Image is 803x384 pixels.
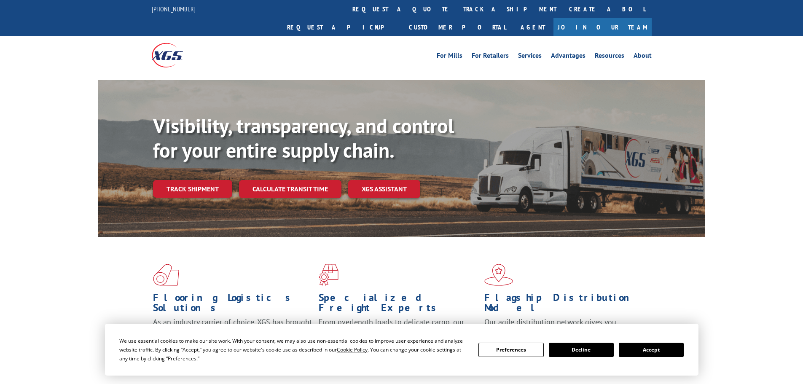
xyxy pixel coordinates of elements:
[551,52,585,62] a: Advantages
[281,18,403,36] a: Request a pickup
[319,264,338,286] img: xgs-icon-focused-on-flooring-red
[105,324,698,376] div: Cookie Consent Prompt
[619,343,684,357] button: Accept
[484,317,639,337] span: Our agile distribution network gives you nationwide inventory management on demand.
[153,180,232,198] a: Track shipment
[119,336,468,363] div: We use essential cookies to make our site work. With your consent, we may also use non-essential ...
[153,317,312,347] span: As an industry carrier of choice, XGS has brought innovation and dedication to flooring logistics...
[337,346,368,353] span: Cookie Policy
[549,343,614,357] button: Decline
[518,52,542,62] a: Services
[152,5,196,13] a: [PHONE_NUMBER]
[168,355,196,362] span: Preferences
[472,52,509,62] a: For Retailers
[484,293,644,317] h1: Flagship Distribution Model
[512,18,553,36] a: Agent
[348,180,420,198] a: XGS ASSISTANT
[437,52,462,62] a: For Mills
[478,343,543,357] button: Preferences
[634,52,652,62] a: About
[153,113,454,163] b: Visibility, transparency, and control for your entire supply chain.
[484,264,513,286] img: xgs-icon-flagship-distribution-model-red
[553,18,652,36] a: Join Our Team
[153,264,179,286] img: xgs-icon-total-supply-chain-intelligence-red
[403,18,512,36] a: Customer Portal
[319,317,478,354] p: From overlength loads to delicate cargo, our experienced staff knows the best way to move your fr...
[319,293,478,317] h1: Specialized Freight Experts
[153,293,312,317] h1: Flooring Logistics Solutions
[239,180,341,198] a: Calculate transit time
[595,52,624,62] a: Resources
